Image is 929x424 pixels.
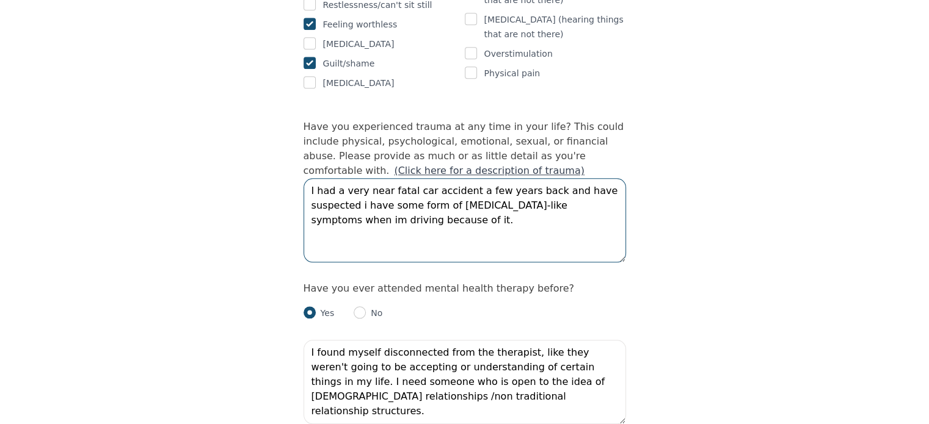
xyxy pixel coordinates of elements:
textarea: I had a very near fatal car accident a few years back and have suspected i have some form of [MED... [304,178,626,262]
textarea: I found myself disconnected from the therapist, like they weren't going to be accepting or unders... [304,340,626,424]
a: (Click here for a description of trauma) [394,165,585,176]
p: [MEDICAL_DATA] [323,37,395,51]
label: Have you experienced trauma at any time in your life? This could include physical, psychological,... [304,121,624,176]
p: Guilt/shame [323,56,375,71]
p: Feeling worthless [323,17,398,32]
p: [MEDICAL_DATA] [323,76,395,90]
p: [MEDICAL_DATA] (hearing things that are not there) [484,12,626,41]
p: Yes [316,307,335,319]
label: Have you ever attended mental health therapy before? [304,282,574,294]
p: Physical pain [484,66,541,81]
p: No [366,307,382,319]
p: Overstimulation [484,46,553,61]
